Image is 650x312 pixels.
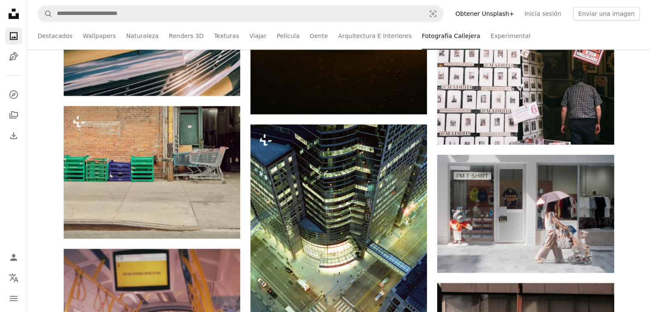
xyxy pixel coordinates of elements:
button: Búsqueda visual [423,6,443,22]
a: Una vista aérea de una ciudad por la noche [250,253,427,261]
a: Mujer empuja un cochecito frente a una tienda de camisetas. [437,210,614,218]
a: Explorar [5,86,22,103]
form: Encuentra imágenes en todo el sitio [38,5,444,22]
a: Un hombre pasa por delante de una pared de pequeños grabados enmarcados en Madrid. [437,59,614,67]
a: Destacados [38,22,73,50]
a: Obtener Unsplash+ [450,7,519,21]
button: Menú [5,290,22,307]
a: Colecciones [5,106,22,124]
a: Naturaleza [126,22,159,50]
a: Gente [310,22,328,50]
a: Experimental [491,22,530,50]
a: Fotos [5,27,22,44]
a: Viajar [249,22,266,50]
a: Ilustraciones [5,48,22,65]
a: Película [276,22,299,50]
button: Idioma [5,269,22,286]
a: Iniciar sesión / Registrarse [5,249,22,266]
img: Mujer empuja un cochecito frente a una tienda de camisetas. [437,155,614,272]
a: Arquitectura E Interiores [338,22,412,50]
button: Buscar en Unsplash [38,6,53,22]
a: Renders 3D [169,22,203,50]
a: Historial de descargas [5,127,22,144]
a: Carros de compras y cajas cerca de un muelle de carga. [64,168,240,176]
button: Enviar una imagen [573,7,640,21]
a: Wallpapers [83,22,116,50]
a: Inicia sesión [519,7,566,21]
a: Inicio — Unsplash [5,5,22,24]
a: Texturas [214,22,239,50]
img: Carros de compras y cajas cerca de un muelle de carga. [64,106,240,238]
